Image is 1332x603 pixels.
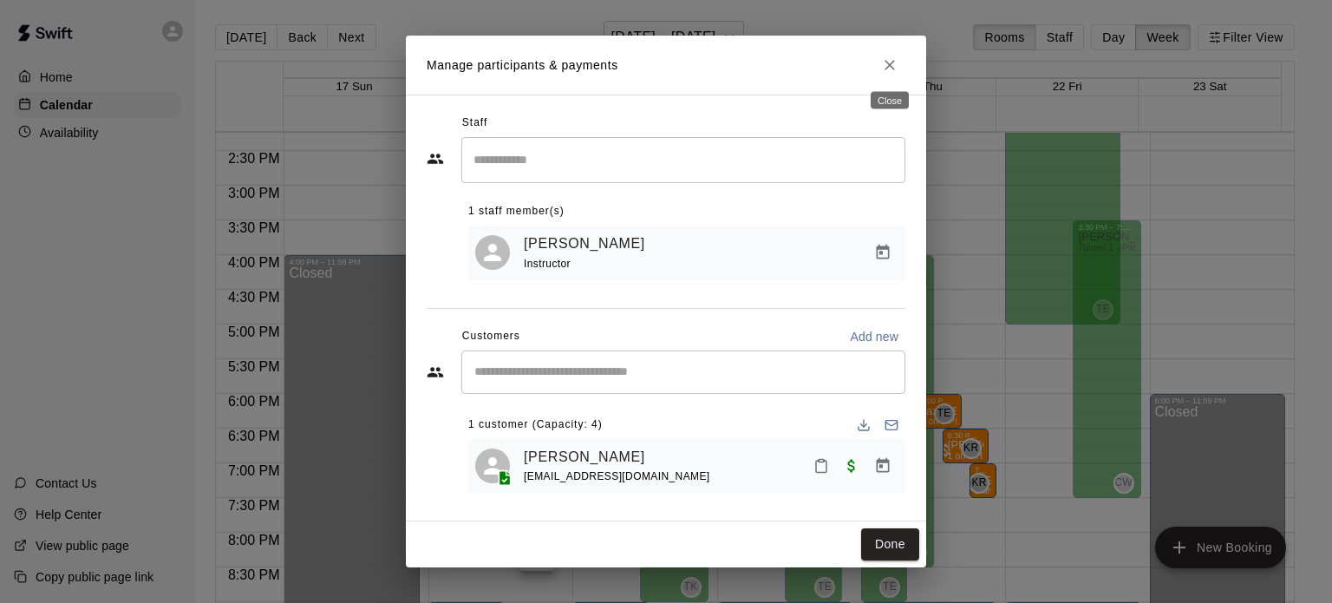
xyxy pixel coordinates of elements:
div: Will Wiese [475,449,510,483]
div: Close [871,92,909,109]
span: [EMAIL_ADDRESS][DOMAIN_NAME] [524,470,710,482]
svg: Customers [427,364,444,381]
p: Add new [850,328,898,345]
div: Search staff [461,137,905,183]
button: Email participants [878,411,905,439]
div: Start typing to search customers... [461,351,905,394]
span: 1 staff member(s) [468,198,565,226]
button: Done [861,528,919,560]
p: Manage participants & payments [427,56,618,75]
button: Manage bookings & payment [867,450,898,482]
span: Paid with Card [836,457,867,472]
span: 1 customer (Capacity: 4) [468,411,603,439]
svg: Staff [427,150,444,167]
span: Staff [462,109,487,137]
button: Download list [850,411,878,439]
button: Close [874,49,905,81]
span: Instructor [524,258,571,270]
a: [PERSON_NAME] [524,233,645,255]
button: Mark attendance [806,451,836,481]
button: Add new [843,323,905,351]
button: Manage bookings & payment [867,237,898,268]
div: Caden Wallace [475,235,510,270]
a: [PERSON_NAME] [524,446,645,469]
span: Customers [462,323,520,351]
